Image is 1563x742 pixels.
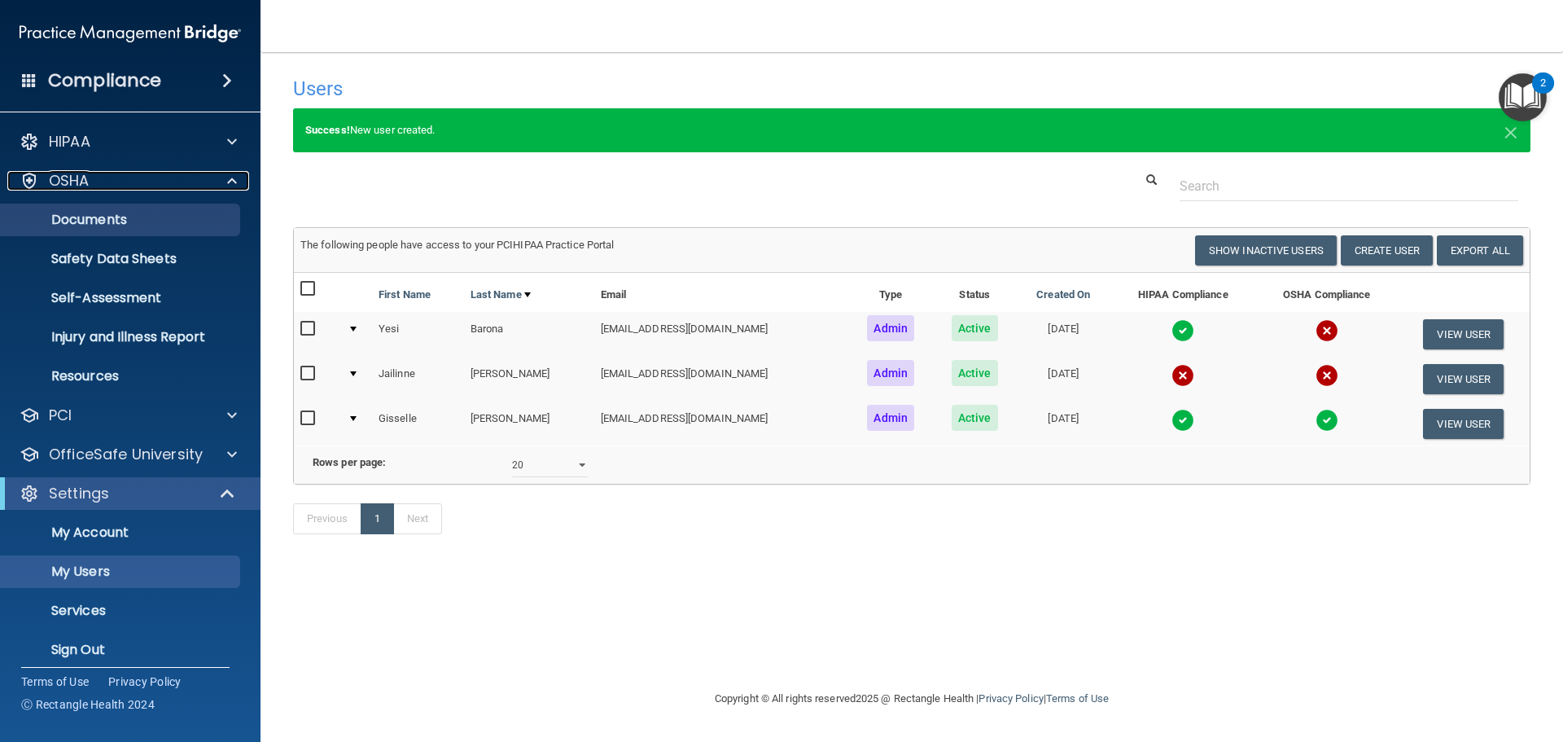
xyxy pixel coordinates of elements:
[1171,319,1194,342] img: tick.e7d51cea.svg
[1499,73,1547,121] button: Open Resource Center, 2 new notifications
[1016,312,1110,357] td: [DATE]
[1171,409,1194,432] img: tick.e7d51cea.svg
[1423,409,1504,439] button: View User
[952,315,998,341] span: Active
[293,108,1530,152] div: New user created.
[20,484,236,503] a: Settings
[379,285,431,305] a: First Name
[464,357,594,402] td: [PERSON_NAME]
[11,368,233,384] p: Resources
[867,360,914,386] span: Admin
[594,357,849,402] td: [EMAIL_ADDRESS][DOMAIN_NAME]
[594,312,849,357] td: [EMAIL_ADDRESS][DOMAIN_NAME]
[464,312,594,357] td: Barona
[1016,402,1110,446] td: [DATE]
[393,503,442,534] a: Next
[313,456,386,468] b: Rows per page:
[979,692,1043,705] a: Privacy Policy
[1437,235,1523,266] a: Export All
[933,273,1016,312] th: Status
[594,402,849,446] td: [EMAIL_ADDRESS][DOMAIN_NAME]
[293,503,361,534] a: Previous
[464,402,594,446] td: [PERSON_NAME]
[1171,364,1194,387] img: cross.ca9f0e7f.svg
[1316,364,1338,387] img: cross.ca9f0e7f.svg
[1110,273,1256,312] th: HIPAA Compliance
[1195,235,1337,266] button: Show Inactive Users
[20,171,237,191] a: OSHA
[361,503,394,534] a: 1
[952,360,998,386] span: Active
[11,564,233,580] p: My Users
[11,603,233,619] p: Services
[1281,626,1543,692] iframe: Drift Widget Chat Controller
[1540,83,1546,104] div: 2
[20,406,237,425] a: PCI
[49,484,109,503] p: Settings
[867,405,914,431] span: Admin
[615,673,1209,725] div: Copyright © All rights reserved 2025 @ Rectangle Health | |
[1341,235,1433,266] button: Create User
[1504,121,1518,140] button: Close
[867,315,914,341] span: Admin
[1316,409,1338,432] img: tick.e7d51cea.svg
[1180,171,1518,201] input: Search
[48,69,161,92] h4: Compliance
[1423,319,1504,349] button: View User
[1256,273,1398,312] th: OSHA Compliance
[305,124,350,136] strong: Success!
[300,239,615,251] span: The following people have access to your PCIHIPAA Practice Portal
[21,674,89,690] a: Terms of Use
[11,251,233,267] p: Safety Data Sheets
[594,273,849,312] th: Email
[1504,114,1518,147] span: ×
[49,171,90,191] p: OSHA
[20,445,237,464] a: OfficeSafe University
[11,329,233,345] p: Injury and Illness Report
[1036,285,1090,305] a: Created On
[49,132,90,151] p: HIPAA
[471,285,531,305] a: Last Name
[1316,319,1338,342] img: cross.ca9f0e7f.svg
[20,132,237,151] a: HIPAA
[372,312,464,357] td: Yesi
[49,445,203,464] p: OfficeSafe University
[20,17,241,50] img: PMB logo
[952,405,998,431] span: Active
[1423,364,1504,394] button: View User
[372,357,464,402] td: Jailinne
[21,696,155,713] span: Ⓒ Rectangle Health 2024
[293,78,1005,99] h4: Users
[108,674,182,690] a: Privacy Policy
[11,212,233,228] p: Documents
[1046,692,1109,705] a: Terms of Use
[848,273,933,312] th: Type
[1016,357,1110,402] td: [DATE]
[372,402,464,446] td: Gisselle
[11,525,233,541] p: My Account
[11,642,233,658] p: Sign Out
[49,406,72,425] p: PCI
[11,290,233,306] p: Self-Assessment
